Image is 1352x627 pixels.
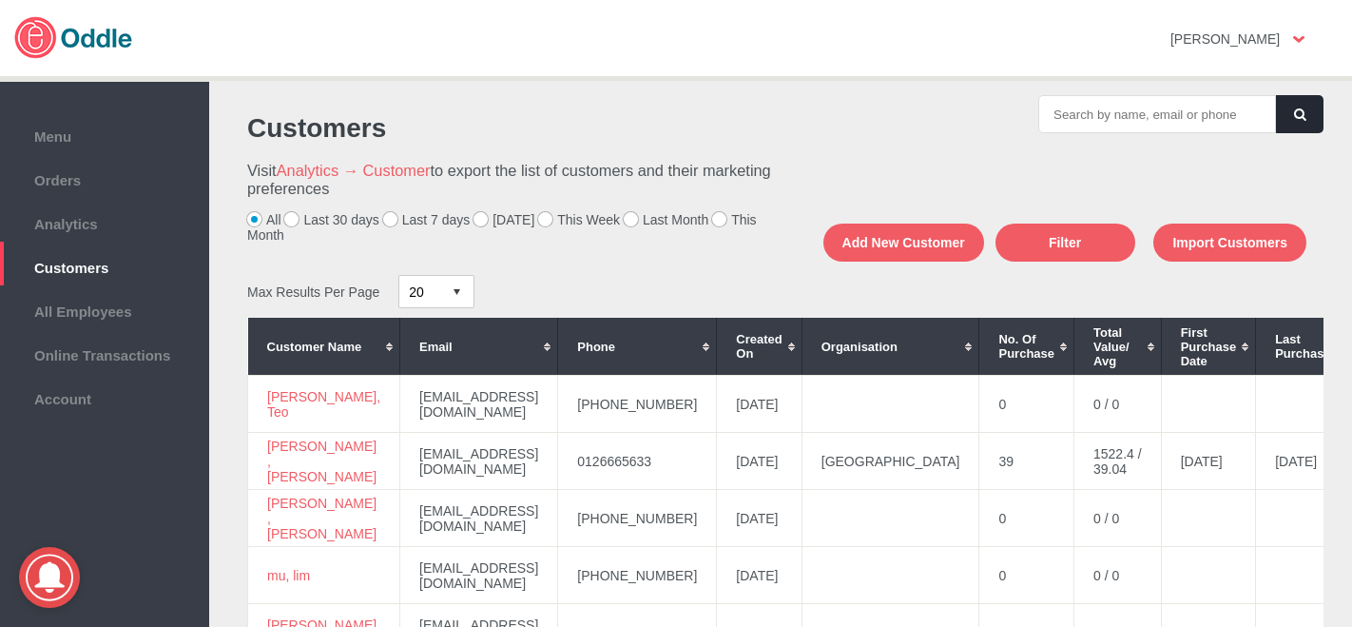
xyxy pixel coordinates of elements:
td: [PHONE_NUMBER] [558,376,717,433]
label: Last Month [624,212,708,227]
td: [EMAIL_ADDRESS][DOMAIN_NAME] [400,433,558,490]
th: No. of Purchase [979,318,1074,375]
td: [EMAIL_ADDRESS][DOMAIN_NAME] [400,547,558,604]
label: [DATE] [473,212,534,227]
input: Search by name, email or phone [1038,95,1276,133]
td: [PHONE_NUMBER] [558,490,717,547]
h3: Visit to export the list of customers and their marketing preferences [247,162,771,198]
label: Last 30 days [284,212,378,227]
th: Total Value/ Avg [1074,318,1162,375]
td: [DATE] [717,433,802,490]
strong: [PERSON_NAME] [1170,31,1280,47]
button: Filter [995,224,1135,262]
span: Orders [10,167,200,188]
td: [GEOGRAPHIC_DATA] [802,433,979,490]
td: 0 [979,490,1074,547]
td: 39 [979,433,1074,490]
button: Import Customers [1153,224,1306,262]
th: Last Purchase [1256,318,1351,375]
td: 1522.4 / 39.04 [1074,433,1162,490]
span: Online Transactions [10,343,200,363]
th: Phone [558,318,717,375]
label: This Week [538,212,620,227]
td: 0 / 0 [1074,547,1162,604]
th: First Purchase Date [1161,318,1256,375]
td: 0 [979,547,1074,604]
label: Last 7 days [383,212,471,227]
td: [DATE] [717,490,802,547]
th: Organisation [802,318,979,375]
img: user-option-arrow.png [1293,36,1304,43]
th: Customer Name [248,318,400,375]
td: 0 / 0 [1074,490,1162,547]
td: [DATE] [1161,433,1256,490]
td: 0 / 0 [1074,376,1162,433]
a: [PERSON_NAME], Teo [267,389,380,420]
button: Add New Customer [823,224,984,262]
span: Menu [10,124,200,145]
a: Analytics → Customer [277,162,431,179]
td: 0 [979,376,1074,433]
span: Analytics [10,211,200,232]
th: Email [400,318,558,375]
span: All Employees [10,299,200,320]
td: [DATE] [717,376,802,433]
span: Max Results Per Page [247,284,379,300]
a: [PERSON_NAME] , [PERSON_NAME] [267,496,377,541]
label: All [247,212,281,227]
a: [PERSON_NAME] , [PERSON_NAME] [267,439,377,484]
td: [DATE] [717,547,802,604]
label: This Month [247,212,757,243]
span: Customers [10,255,200,276]
td: [EMAIL_ADDRESS][DOMAIN_NAME] [400,376,558,433]
th: Created On [717,318,802,375]
td: [DATE] [1256,433,1351,490]
a: mu, lim [267,568,310,583]
td: [PHONE_NUMBER] [558,547,717,604]
h1: Customers [247,113,771,144]
td: 0126665633 [558,433,717,490]
span: Account [10,386,200,407]
td: [EMAIL_ADDRESS][DOMAIN_NAME] [400,490,558,547]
